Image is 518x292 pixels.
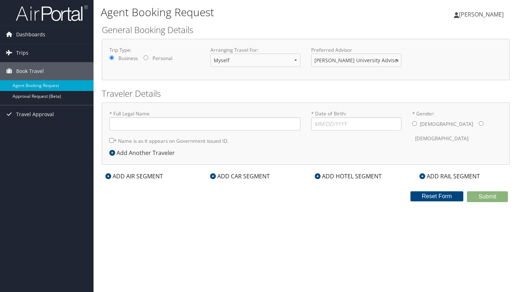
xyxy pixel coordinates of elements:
span: Travel Approval [16,105,54,123]
label: Trip Type: [109,46,200,54]
input: * Name is as it appears on Government issued ID. [109,138,114,143]
a: [PERSON_NAME] [454,4,511,25]
button: Reset Form [410,191,464,201]
span: Trips [16,44,28,62]
div: Add Another Traveler [109,149,178,157]
input: * Gender:[DEMOGRAPHIC_DATA][DEMOGRAPHIC_DATA] [479,121,483,126]
span: Book Travel [16,62,44,80]
div: ADD RAIL SEGMENT [416,172,483,181]
div: ADD CAR SEGMENT [206,172,273,181]
label: * Gender: [412,110,503,146]
div: ADD HOTEL SEGMENT [311,172,385,181]
label: * Name is as it appears on Government issued ID. [109,134,229,147]
h2: General Booking Details [102,24,510,36]
h1: Agent Booking Request [101,5,374,20]
label: Preferred Advisor [311,46,401,54]
label: Personal [153,55,172,62]
label: [DEMOGRAPHIC_DATA] [420,117,473,131]
h2: Traveler Details [102,87,510,100]
label: Arranging Travel For: [210,46,301,54]
button: Submit [467,191,508,202]
label: * Date of Birth: [311,110,401,131]
span: Dashboards [16,26,45,44]
img: airportal-logo.png [16,5,88,22]
input: * Date of Birth: [311,117,401,131]
label: [DEMOGRAPHIC_DATA] [415,132,468,145]
span: [PERSON_NAME] [459,10,504,18]
input: * Gender:[DEMOGRAPHIC_DATA][DEMOGRAPHIC_DATA] [412,121,417,126]
input: * Full Legal Name [109,117,300,131]
label: Business [118,55,138,62]
label: * Full Legal Name [109,110,300,131]
div: ADD AIR SEGMENT [102,172,167,181]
